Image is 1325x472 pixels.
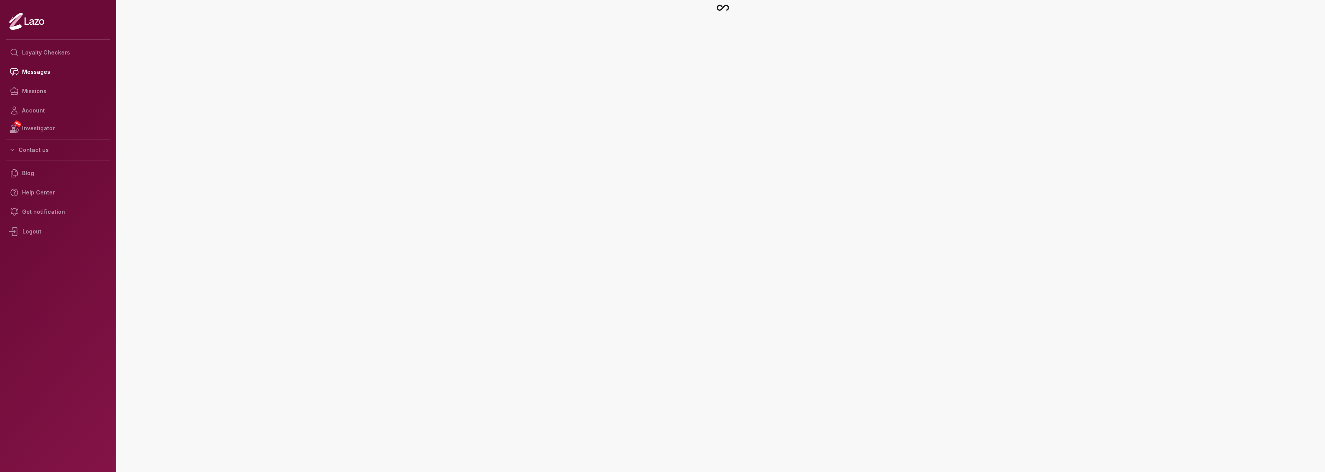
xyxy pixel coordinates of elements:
[6,143,110,157] button: Contact us
[6,43,110,62] a: Loyalty Checkers
[6,120,110,136] a: NEWInvestigator
[6,202,110,222] a: Get notification
[6,82,110,101] a: Missions
[6,222,110,242] div: Logout
[6,164,110,183] a: Blog
[14,120,22,128] span: NEW
[6,183,110,202] a: Help Center
[6,101,110,120] a: Account
[6,62,110,82] a: Messages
